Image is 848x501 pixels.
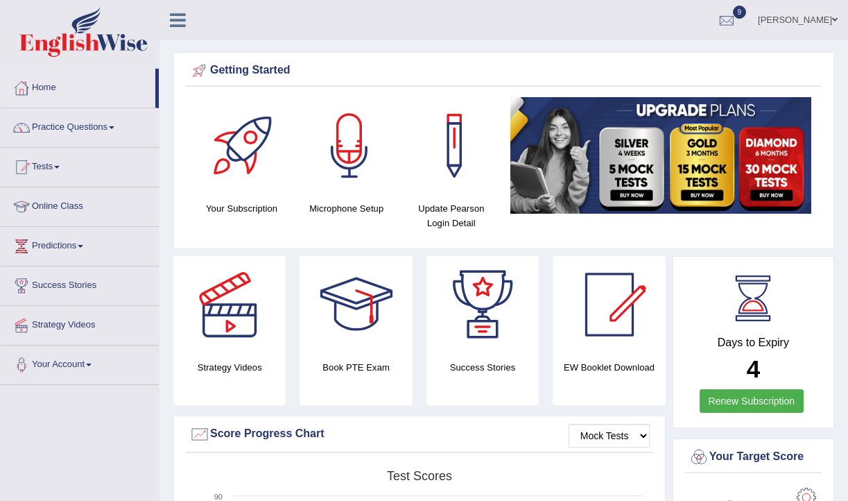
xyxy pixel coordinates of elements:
a: Online Class [1,187,159,222]
a: Practice Questions [1,108,159,143]
h4: Your Subscription [196,201,287,216]
h4: Strategy Videos [173,360,286,375]
a: Success Stories [1,266,159,301]
h4: Days to Expiry [689,337,818,349]
a: Tests [1,148,159,182]
tspan: Test scores [387,469,452,483]
a: Your Account [1,346,159,380]
text: 90 [214,493,223,501]
h4: EW Booklet Download [553,360,665,375]
a: Predictions [1,227,159,262]
h4: Microphone Setup [301,201,392,216]
span: 9 [733,6,747,19]
a: Strategy Videos [1,306,159,341]
a: Renew Subscription [700,389,804,413]
div: Score Progress Chart [189,424,650,445]
h4: Book PTE Exam [300,360,412,375]
h4: Update Pearson Login Detail [406,201,496,230]
b: 4 [747,355,760,382]
img: small5.jpg [510,97,811,214]
div: Getting Started [189,60,818,81]
a: Home [1,69,155,103]
h4: Success Stories [426,360,539,375]
div: Your Target Score [689,447,818,468]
